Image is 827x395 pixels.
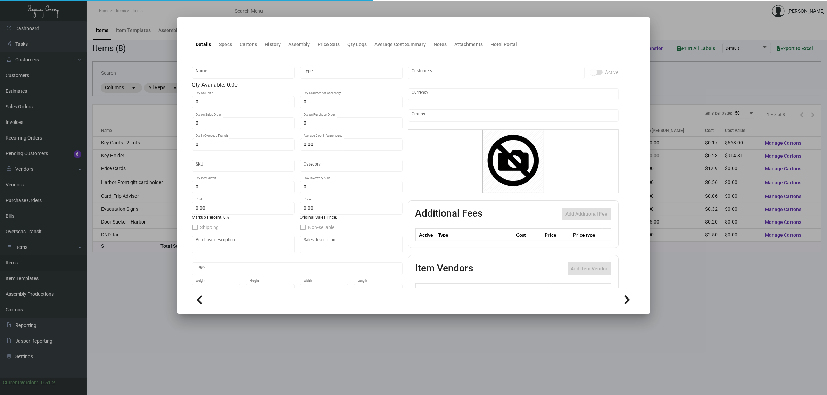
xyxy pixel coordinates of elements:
[568,262,611,275] button: Add item Vendor
[415,262,473,275] h2: Item Vendors
[415,229,437,241] th: Active
[434,41,447,48] div: Notes
[240,41,257,48] div: Cartons
[348,41,367,48] div: Qty Logs
[514,229,543,241] th: Cost
[375,41,426,48] div: Average Cost Summary
[543,229,571,241] th: Price
[491,41,518,48] div: Hotel Portal
[308,223,335,232] span: Non-sellable
[445,284,552,296] th: Vendor
[219,41,232,48] div: Specs
[562,208,611,220] button: Add Additional Fee
[192,81,403,89] div: Qty Available: 0.00
[289,41,310,48] div: Assembly
[196,41,212,48] div: Details
[318,41,340,48] div: Price Sets
[571,229,603,241] th: Price type
[571,266,608,271] span: Add item Vendor
[552,284,611,296] th: SKU
[455,41,483,48] div: Attachments
[605,68,619,76] span: Active
[412,113,615,118] input: Add new..
[415,284,445,296] th: Preffered
[412,70,581,76] input: Add new..
[41,379,55,386] div: 0.51.2
[265,41,281,48] div: History
[437,229,514,241] th: Type
[200,223,219,232] span: Shipping
[3,379,38,386] div: Current version:
[566,211,608,217] span: Add Additional Fee
[415,208,483,220] h2: Additional Fees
